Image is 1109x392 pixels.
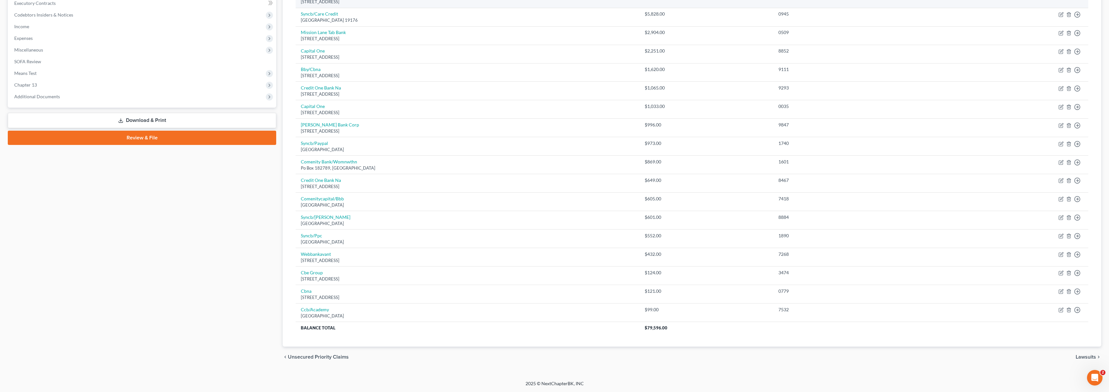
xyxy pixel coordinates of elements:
div: 8884 [778,214,941,220]
span: $79,596.00 [645,325,667,330]
a: Webbankavant [301,251,331,257]
div: 1601 [778,159,941,165]
div: $605.00 [645,196,768,202]
div: 0779 [778,288,941,294]
div: [GEOGRAPHIC_DATA] [301,147,634,153]
a: Ccb/Academy [301,307,329,312]
span: Unsecured Priority Claims [288,354,349,360]
div: $121.00 [645,288,768,294]
div: 0035 [778,103,941,110]
div: 0945 [778,11,941,17]
a: Syncb/Care Credit [301,11,338,17]
div: [GEOGRAPHIC_DATA] [301,202,634,208]
i: chevron_left [283,354,288,360]
div: 0509 [778,29,941,36]
div: $124.00 [645,269,768,276]
span: Chapter 13 [14,82,37,88]
i: chevron_right [1096,354,1101,360]
button: Lawsuits chevron_right [1076,354,1101,360]
a: Comenity Bank/Womnwthn [301,159,357,164]
div: 8467 [778,177,941,184]
div: [STREET_ADDRESS] [301,36,634,42]
div: $1,033.00 [645,103,768,110]
div: 1890 [778,232,941,239]
th: Balance Total [296,322,639,334]
a: Syncb/Paypal [301,140,328,146]
a: SOFA Review [9,56,276,67]
a: Download & Print [8,113,276,128]
a: Cbe Group [301,270,323,275]
div: $1,620.00 [645,66,768,73]
a: Capital One [301,48,325,53]
div: [GEOGRAPHIC_DATA] [301,220,634,227]
a: Syncb/[PERSON_NAME] [301,214,350,220]
div: 1740 [778,140,941,147]
div: $649.00 [645,177,768,184]
iframe: Intercom live chat [1087,370,1103,386]
div: $1,065.00 [645,85,768,91]
span: Miscellaneous [14,47,43,53]
div: $552.00 [645,232,768,239]
span: Executory Contracts [14,0,56,6]
div: $5,828.00 [645,11,768,17]
div: [STREET_ADDRESS] [301,128,634,134]
div: $2,251.00 [645,48,768,54]
div: [STREET_ADDRESS] [301,73,634,79]
div: Po Box 182789, [GEOGRAPHIC_DATA] [301,165,634,171]
div: $996.00 [645,122,768,128]
div: [STREET_ADDRESS] [301,276,634,282]
div: [STREET_ADDRESS] [301,294,634,301]
div: [GEOGRAPHIC_DATA] 19176 [301,17,634,23]
a: [PERSON_NAME] Bank Corp [301,122,359,127]
span: 2 [1100,370,1105,375]
div: 9111 [778,66,941,73]
div: [STREET_ADDRESS] [301,257,634,264]
div: [STREET_ADDRESS] [301,54,634,60]
div: $973.00 [645,140,768,147]
div: [GEOGRAPHIC_DATA] [301,239,634,245]
div: 7532 [778,306,941,313]
div: 7268 [778,251,941,257]
div: $432.00 [645,251,768,257]
div: [GEOGRAPHIC_DATA] [301,313,634,319]
div: $869.00 [645,159,768,165]
button: chevron_left Unsecured Priority Claims [283,354,349,360]
a: Capital One [301,103,325,109]
div: $2,904.00 [645,29,768,36]
div: [STREET_ADDRESS] [301,91,634,97]
a: Bby/Cbna [301,66,321,72]
div: 9847 [778,122,941,128]
div: [STREET_ADDRESS] [301,110,634,116]
div: $601.00 [645,214,768,220]
a: Credit One Bank Na [301,177,341,183]
a: Comenitycapital/Bbb [301,196,344,201]
span: Codebtors Insiders & Notices [14,12,73,18]
div: 2025 © NextChapterBK, INC [370,380,739,392]
div: 9293 [778,85,941,91]
a: Review & File [8,131,276,145]
span: Income [14,24,29,29]
span: Means Test [14,70,37,76]
div: $99.00 [645,306,768,313]
span: Lawsuits [1076,354,1096,360]
div: 8852 [778,48,941,54]
span: Expenses [14,35,33,41]
div: 3474 [778,269,941,276]
a: Cbna [301,288,311,294]
span: SOFA Review [14,59,41,64]
div: 7418 [778,196,941,202]
a: Syncb/Ppc [301,233,322,238]
a: Credit One Bank Na [301,85,341,90]
div: [STREET_ADDRESS] [301,184,634,190]
a: Mission Lane Tab Bank [301,30,346,35]
span: Additional Documents [14,94,60,99]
